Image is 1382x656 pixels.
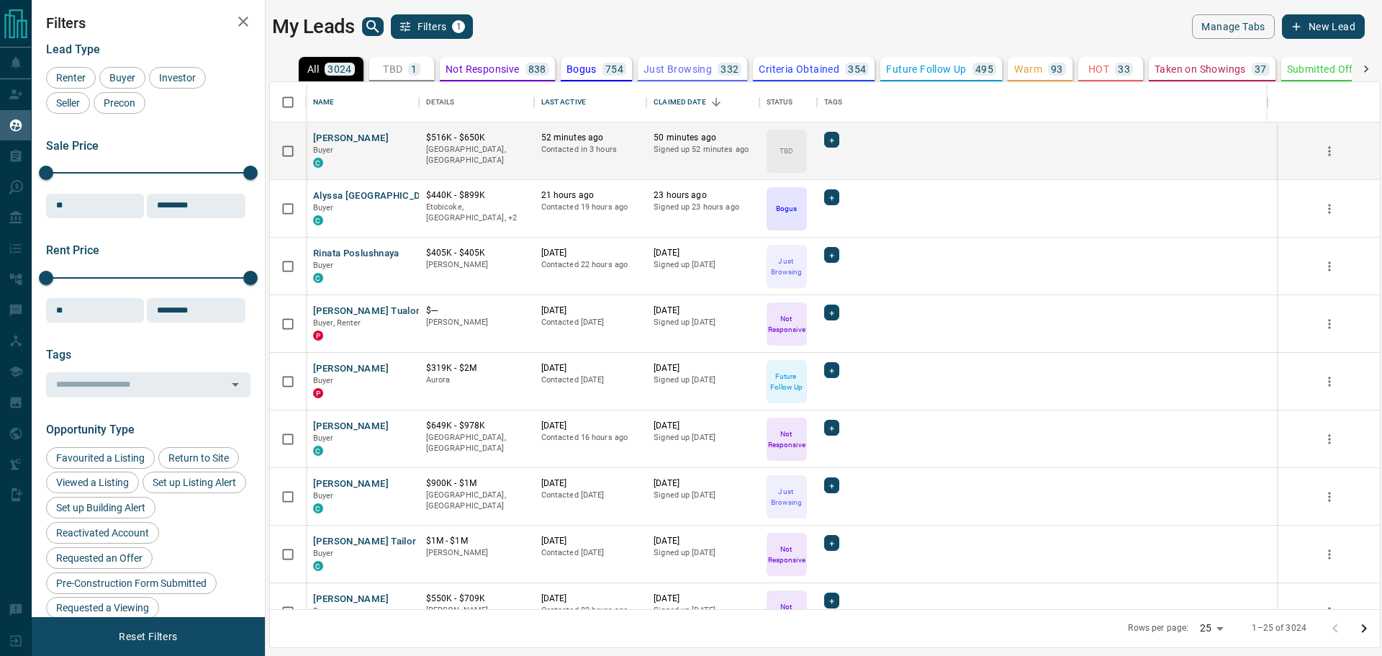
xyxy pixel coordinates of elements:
p: $900K - $1M [426,477,527,490]
div: property.ca [313,331,323,341]
span: Pre-Construction Form Submitted [51,578,212,589]
span: Tags [46,348,71,361]
div: + [824,362,839,378]
span: Opportunity Type [46,423,135,436]
p: TBD [383,64,402,74]
p: Signed up 52 minutes ago [654,144,752,156]
h1: My Leads [272,15,355,38]
button: Sort [706,92,726,112]
span: Buyer [104,72,140,84]
span: + [829,593,834,608]
p: [GEOGRAPHIC_DATA], [GEOGRAPHIC_DATA] [426,490,527,512]
p: Future Follow Up [768,371,805,392]
p: Contacted [DATE] [541,374,640,386]
div: Requested an Offer [46,547,153,569]
p: Just Browsing [768,256,805,277]
span: 1 [453,22,464,32]
button: Reset Filters [109,624,186,649]
span: + [829,132,834,147]
p: 1–25 of 3024 [1252,622,1306,634]
p: [GEOGRAPHIC_DATA], [GEOGRAPHIC_DATA] [426,144,527,166]
button: [PERSON_NAME] [313,132,389,145]
button: more [1319,428,1340,450]
button: Manage Tabs [1192,14,1274,39]
button: Open [225,374,245,395]
div: + [824,593,839,608]
p: [DATE] [541,535,640,547]
p: Bogus [566,64,597,74]
span: Investor [154,72,201,84]
div: Tags [817,82,1268,122]
button: [PERSON_NAME] [313,477,389,491]
p: Contacted 22 hours ago [541,605,640,616]
span: Buyer [313,376,334,385]
p: Just Browsing [643,64,712,74]
div: condos.ca [313,158,323,168]
p: Contacted 16 hours ago [541,432,640,444]
p: $405K - $405K [426,247,527,259]
p: Not Responsive [768,601,805,623]
div: Pre-Construction Form Submitted [46,572,217,594]
button: [PERSON_NAME] Tualombo [PERSON_NAME] [313,305,514,318]
p: [PERSON_NAME] [426,317,527,328]
div: Name [313,82,335,122]
p: 332 [721,64,739,74]
button: New Lead [1282,14,1365,39]
p: Signed up [DATE] [654,317,752,328]
div: + [824,535,839,551]
div: Claimed Date [654,82,706,122]
p: Contacted [DATE] [541,317,640,328]
div: Reactivated Account [46,522,159,544]
div: Claimed Date [646,82,759,122]
button: more [1319,544,1340,565]
p: 354 [848,64,866,74]
button: more [1319,486,1340,508]
p: 37 [1255,64,1267,74]
button: [PERSON_NAME] Tailor [313,535,417,549]
div: Renter [46,67,96,89]
div: Details [419,82,534,122]
p: 52 minutes ago [541,132,640,144]
span: Viewed a Listing [51,477,134,488]
button: Rinata Poslushnaya [313,247,399,261]
p: Submitted Offer [1287,64,1363,74]
p: $--- [426,305,527,317]
p: Contacted [DATE] [541,547,640,559]
span: Requested a Viewing [51,602,154,614]
p: [DATE] [654,362,752,374]
span: Buyer [313,203,334,212]
p: 93 [1051,64,1063,74]
p: Warm [1014,64,1042,74]
div: Investor [149,67,206,89]
p: [PERSON_NAME] [426,605,527,616]
p: Not Responsive [446,64,520,74]
p: [DATE] [541,305,640,317]
span: + [829,363,834,377]
p: [DATE] [654,247,752,259]
span: Buyer [313,491,334,500]
div: condos.ca [313,215,323,225]
p: 50 minutes ago [654,132,752,144]
p: TBD [780,145,793,156]
button: Filters1 [391,14,474,39]
div: Set up Listing Alert [143,472,246,493]
div: Requested a Viewing [46,597,159,619]
p: Criteria Obtained [759,64,839,74]
p: 33 [1118,64,1130,74]
p: [GEOGRAPHIC_DATA], [GEOGRAPHIC_DATA] [426,432,527,454]
p: Contacted in 3 hours [541,144,640,156]
p: $440K - $899K [426,189,527,202]
span: Buyer [313,549,334,558]
button: Alyssa [GEOGRAPHIC_DATA] [313,189,442,203]
p: Signed up [DATE] [654,547,752,559]
p: Not Responsive [768,544,805,565]
div: Last Active [534,82,647,122]
span: Buyer [313,261,334,270]
span: Requested an Offer [51,552,148,564]
div: Buyer [99,67,145,89]
p: Contacted [DATE] [541,490,640,501]
button: [PERSON_NAME] [313,420,389,433]
p: Contacted 19 hours ago [541,202,640,213]
p: All [307,64,319,74]
span: Seller [51,97,85,109]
